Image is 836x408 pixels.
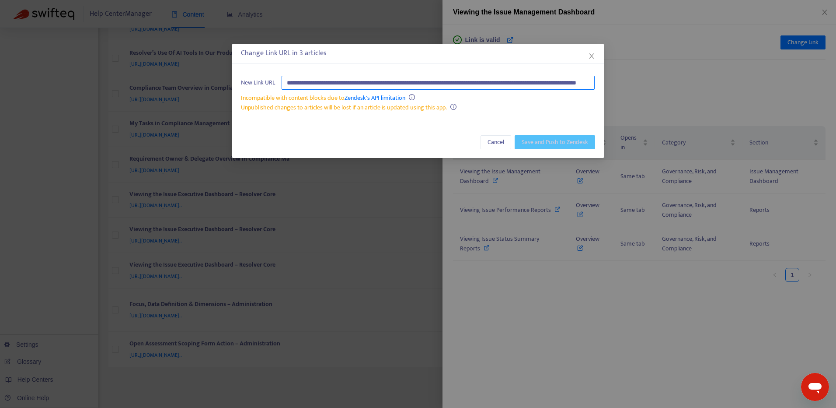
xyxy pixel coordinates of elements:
button: Save and Push to Zendesk [515,135,595,149]
span: info-circle [409,94,415,100]
span: Incompatible with content blocks due to [241,93,405,103]
div: Change Link URL in 3 articles [241,48,595,59]
span: info-circle [450,104,456,110]
span: close [588,53,595,60]
iframe: Button to launch messaging window [801,373,829,401]
button: Close [587,51,596,61]
button: Cancel [481,135,511,149]
span: Unpublished changes to articles will be lost if an article is updated using this app. [241,102,447,113]
span: Cancel [488,137,504,147]
a: Zendesk's API limitation [345,93,405,103]
span: New Link URL [241,78,275,88]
